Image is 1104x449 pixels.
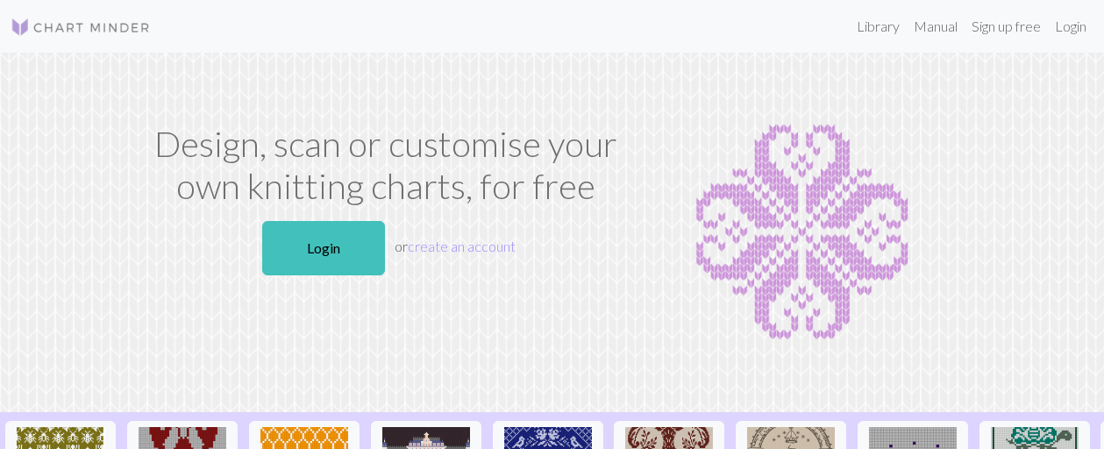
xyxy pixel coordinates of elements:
a: Manual [907,9,965,44]
a: Library [850,9,907,44]
h1: Design, scan or customise your own knitting charts, for free [146,123,625,207]
img: Chart example [646,123,958,342]
a: create an account [408,238,516,254]
p: or [146,214,625,282]
a: Login [1048,9,1093,44]
img: Logo [11,17,151,38]
a: Sign up free [965,9,1048,44]
a: Login [262,221,385,275]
